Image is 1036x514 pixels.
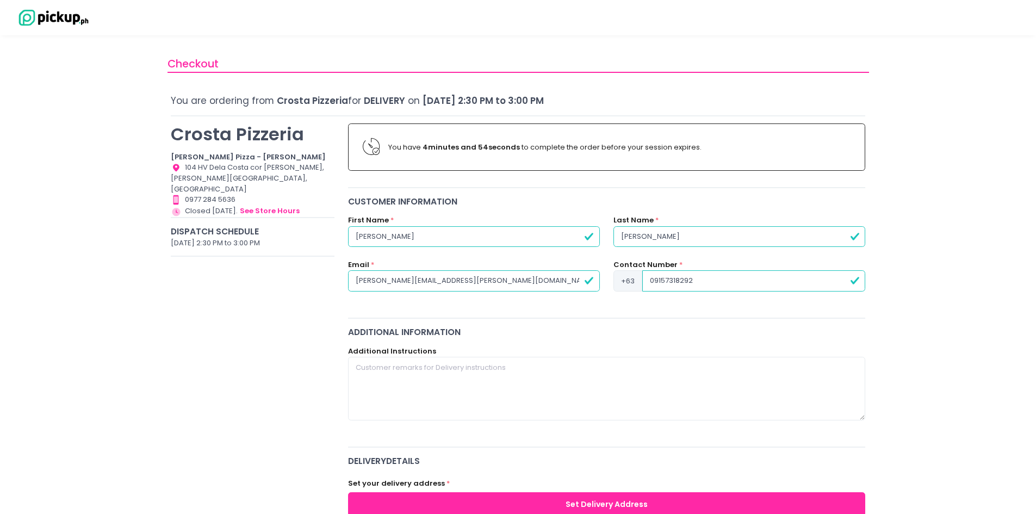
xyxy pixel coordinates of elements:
div: Additional Information [348,326,866,338]
div: 0977 284 5636 [171,194,334,205]
span: Delivery [364,94,405,107]
input: Contact Number [642,270,865,291]
label: Last Name [613,215,654,226]
input: Email [348,270,600,291]
button: see store hours [239,205,300,217]
span: Crosta Pizzeria [277,94,348,107]
img: logo [14,8,90,27]
div: Closed [DATE]. [171,205,334,217]
div: [DATE] 2:30 PM to 3:00 PM [171,238,334,249]
b: [PERSON_NAME] Pizza - [PERSON_NAME] [171,152,326,162]
div: 104 HV Dela Costa cor [PERSON_NAME], [PERSON_NAME][GEOGRAPHIC_DATA], [GEOGRAPHIC_DATA] [171,162,334,194]
b: 4 minutes and 54 seconds [423,142,520,152]
div: You are ordering from for on [171,94,865,108]
div: You have to complete the order before your session expires. [388,142,851,153]
span: +63 [613,270,642,291]
div: Customer Information [348,195,866,208]
div: Dispatch Schedule [171,225,334,238]
label: First Name [348,215,389,226]
span: [DATE] 2:30 PM to 3:00 PM [423,94,544,107]
p: Crosta Pizzeria [171,123,334,145]
label: Additional Instructions [348,346,436,357]
div: Checkout [168,56,869,73]
input: First Name [348,226,600,247]
input: Last Name [613,226,865,247]
label: Email [348,259,369,270]
span: delivery Details [348,455,866,467]
label: Set your delivery address [348,478,445,489]
label: Contact Number [613,259,678,270]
